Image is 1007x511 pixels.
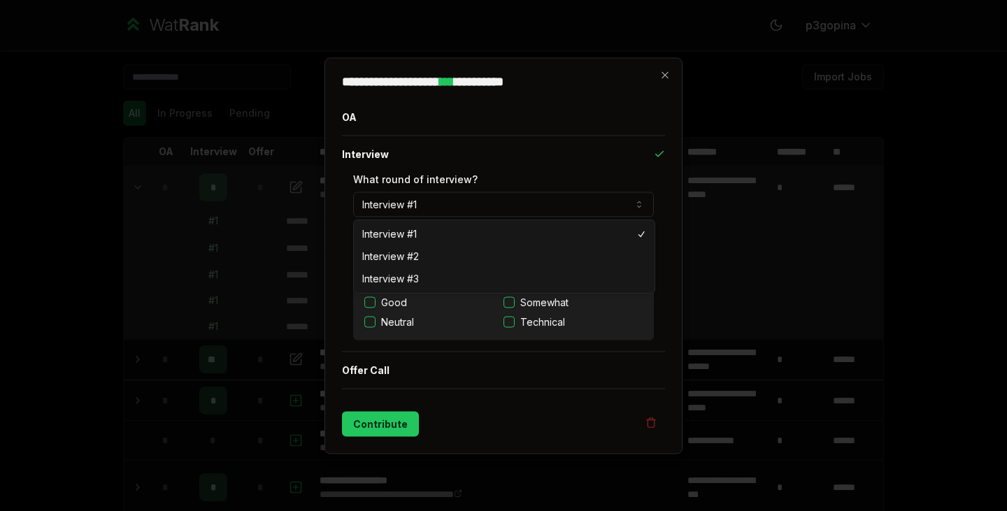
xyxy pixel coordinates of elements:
span: Technical [520,315,565,329]
span: Interview #2 [362,250,419,264]
label: Good [381,295,407,309]
span: Interview #3 [362,272,419,286]
button: Contribute [342,411,419,436]
span: Somewhat [520,295,569,309]
span: Interview #1 [362,227,417,241]
button: Interview [342,136,665,172]
label: What round of interview? [353,173,478,185]
div: Interview [342,172,665,351]
label: Neutral [381,315,414,329]
button: OA [342,99,665,135]
button: Offer Call [342,352,665,388]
